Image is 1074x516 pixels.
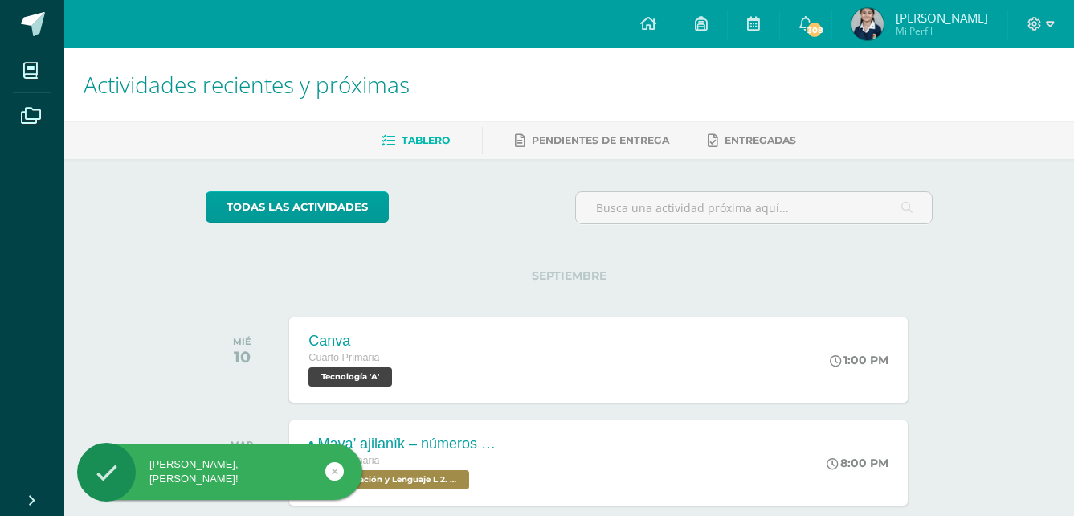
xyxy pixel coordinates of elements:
span: SEPTIEMBRE [506,268,632,283]
span: Pendientes de entrega [532,134,669,146]
span: Tecnología 'A' [308,367,392,387]
div: MIÉ [233,336,251,347]
a: todas las Actividades [206,191,389,223]
span: Mi Perfil [896,24,988,38]
a: Pendientes de entrega [515,128,669,154]
div: 1:00 PM [830,353,888,367]
div: 8:00 PM [827,456,888,470]
span: Tablero [402,134,450,146]
a: Tablero [382,128,450,154]
div: 10 [233,347,251,367]
span: 308 [806,21,823,39]
div: Canva [308,333,396,350]
span: [PERSON_NAME] [896,10,988,26]
img: 10c467fad0f0a1abfa788c9a3acccd8d.png [851,8,884,40]
span: Entregadas [725,134,796,146]
div: [PERSON_NAME], [PERSON_NAME]! [77,457,362,486]
span: Actividades recientes y próximas [84,69,410,100]
div: MAR [231,439,253,450]
div: • Maya’ ajilanïk – números mayas. [308,436,501,453]
a: Entregadas [708,128,796,154]
span: Cuarto Primaria [308,352,379,363]
input: Busca una actividad próxima aquí... [576,192,932,223]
